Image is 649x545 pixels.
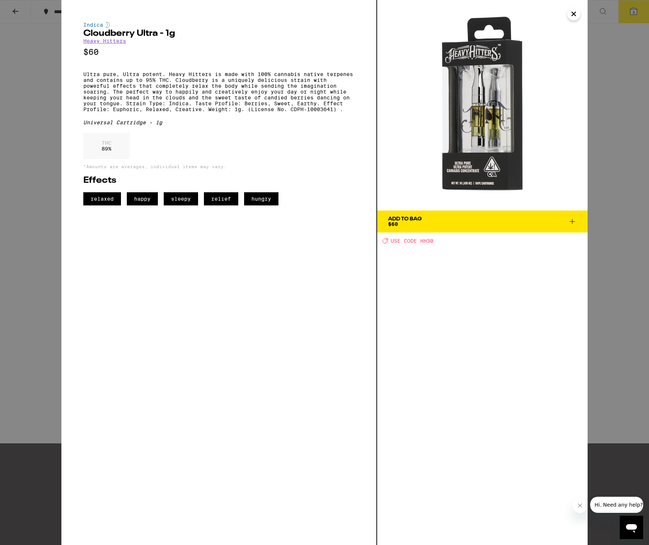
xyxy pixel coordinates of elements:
[83,120,354,125] div: Universal Cartridge - 1g
[377,211,588,232] button: Add To Bag$60
[204,192,238,205] span: relief
[106,22,110,28] img: indicaColor.svg
[590,497,643,513] iframe: Message from company
[83,48,354,57] p: $60
[83,22,354,28] div: Indica
[567,7,580,20] button: Close
[83,192,121,205] span: relaxed
[620,516,643,539] iframe: Button to launch messaging window
[83,176,354,185] h2: Effects
[83,29,354,38] h2: Cloudberry Ultra - 1g
[83,164,354,169] p: *Amounts are averages, individual items may vary.
[573,498,587,513] iframe: Close message
[102,140,111,146] p: THC
[127,192,158,205] span: happy
[244,192,278,205] span: hungry
[83,38,126,44] a: Heavy Hitters
[83,71,354,112] p: Ultra pure, Ultra potent. Heavy Hitters is made with 100% cannabis native terpenes and contains u...
[164,192,198,205] span: sleepy
[388,216,422,222] div: Add To Bag
[391,238,433,244] span: USE CODE HH30
[83,133,130,159] div: 89 %
[388,221,398,227] span: $60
